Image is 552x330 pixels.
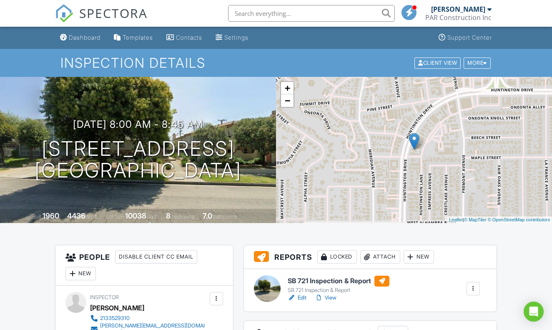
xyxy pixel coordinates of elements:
[100,315,130,322] div: 2133529310
[35,138,241,182] h1: [STREET_ADDRESS] [GEOGRAPHIC_DATA]
[524,302,544,322] div: Open Intercom Messenger
[288,276,389,294] a: SB 721 Inspection & Report SB 721 Inspection & Report
[224,34,248,41] div: Settings
[464,217,487,222] a: © MapTiler
[488,217,550,222] a: © OpenStreetMap contributors
[447,34,492,41] div: Support Center
[281,82,294,94] a: Zoom in
[106,213,124,220] span: Lot Size
[464,57,491,69] div: More
[212,30,252,46] a: Settings
[425,13,492,22] div: PAR Construction Inc
[288,294,306,302] a: Edit
[110,30,156,46] a: Templates
[447,216,552,223] div: |
[90,314,207,322] a: 2133529310
[67,211,85,220] div: 4436
[90,302,144,314] div: [PERSON_NAME]
[213,213,237,220] span: bathrooms
[123,34,153,41] div: Templates
[125,211,146,220] div: 10038
[172,213,195,220] span: bedrooms
[148,213,158,220] span: sq.ft.
[69,34,100,41] div: Dashboard
[360,250,400,264] div: Attach
[228,5,395,22] input: Search everything...
[55,245,233,286] h3: People
[55,11,148,29] a: SPECTORA
[176,34,202,41] div: Contacts
[87,213,98,220] span: sq. ft.
[115,250,197,264] div: Disable Client CC Email
[57,30,104,46] a: Dashboard
[65,267,96,280] div: New
[73,119,203,130] h3: [DATE] 8:00 am - 8:45 am
[315,294,336,302] a: View
[288,276,389,287] h6: SB 721 Inspection & Report
[404,250,434,264] div: New
[414,57,461,69] div: Client View
[244,245,497,269] h3: Reports
[203,211,212,220] div: 7.0
[55,4,73,23] img: The Best Home Inspection Software - Spectora
[43,211,59,220] div: 1960
[281,94,294,107] a: Zoom out
[60,56,492,70] h1: Inspection Details
[435,30,495,46] a: Support Center
[449,217,463,222] a: Leaflet
[163,30,206,46] a: Contacts
[79,4,148,22] span: SPECTORA
[431,5,485,13] div: [PERSON_NAME]
[32,213,41,220] span: Built
[90,294,119,300] span: Inspector
[288,287,389,294] div: SB 721 Inspection & Report
[414,59,463,66] a: Client View
[317,250,357,264] div: Locked
[166,211,171,220] div: 8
